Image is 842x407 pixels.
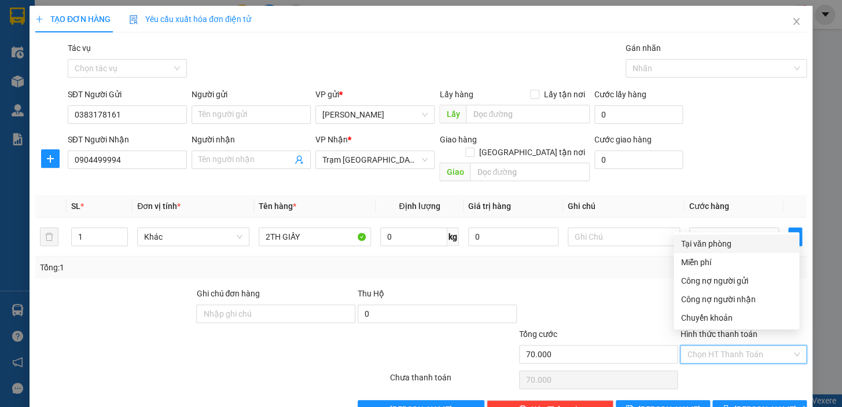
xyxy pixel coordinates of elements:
[568,228,680,246] input: Ghi Chú
[439,105,466,123] span: Lấy
[137,201,181,211] span: Đơn vị tính
[468,228,558,246] input: 0
[594,151,683,169] input: Cước giao hàng
[681,274,792,287] div: Công nợ người gửi
[41,149,60,168] button: plus
[144,228,242,245] span: Khác
[788,228,802,246] button: plus
[439,135,476,144] span: Giao hàng
[192,88,311,101] div: Người gửi
[35,15,43,23] span: plus
[466,105,590,123] input: Dọc đường
[689,201,729,211] span: Cước hàng
[594,135,652,144] label: Cước giao hàng
[129,14,251,24] span: Yêu cầu xuất hóa đơn điện tử
[680,329,757,339] label: Hình thức thanh toán
[259,228,371,246] input: VD: Bàn, Ghế
[322,106,428,123] span: Phan Thiết
[196,289,260,298] label: Ghi chú đơn hàng
[681,293,792,306] div: Công nợ người nhận
[259,201,296,211] span: Tên hàng
[792,17,801,26] span: close
[295,155,304,164] span: user-add
[780,6,812,38] button: Close
[68,88,187,101] div: SĐT Người Gửi
[68,133,187,146] div: SĐT Người Nhận
[129,15,138,24] img: icon
[626,43,661,53] label: Gán nhãn
[674,290,799,309] div: Cước gửi hàng sẽ được ghi vào công nợ của người nhận
[40,228,58,246] button: delete
[468,201,511,211] span: Giá trị hàng
[594,105,683,124] input: Cước lấy hàng
[519,329,557,339] span: Tổng cước
[35,14,111,24] span: TẠO ĐƠN HÀNG
[681,311,792,324] div: Chuyển khoản
[40,261,326,274] div: Tổng: 1
[399,201,440,211] span: Định lượng
[681,237,792,250] div: Tại văn phòng
[192,133,311,146] div: Người nhận
[389,371,518,391] div: Chưa thanh toán
[594,90,646,99] label: Cước lấy hàng
[447,228,459,246] span: kg
[470,163,590,181] input: Dọc đường
[68,43,91,53] label: Tác vụ
[315,135,348,144] span: VP Nhận
[539,88,590,101] span: Lấy tận nơi
[358,289,384,298] span: Thu Hộ
[439,163,470,181] span: Giao
[563,195,685,218] th: Ghi chú
[681,256,792,269] div: Miễn phí
[475,146,590,159] span: [GEOGRAPHIC_DATA] tận nơi
[196,305,355,323] input: Ghi chú đơn hàng
[42,154,59,163] span: plus
[439,90,473,99] span: Lấy hàng
[315,88,435,101] div: VP gửi
[674,272,799,290] div: Cước gửi hàng sẽ được ghi vào công nợ của người gửi
[71,201,80,211] span: SL
[322,151,428,168] span: Trạm Sài Gòn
